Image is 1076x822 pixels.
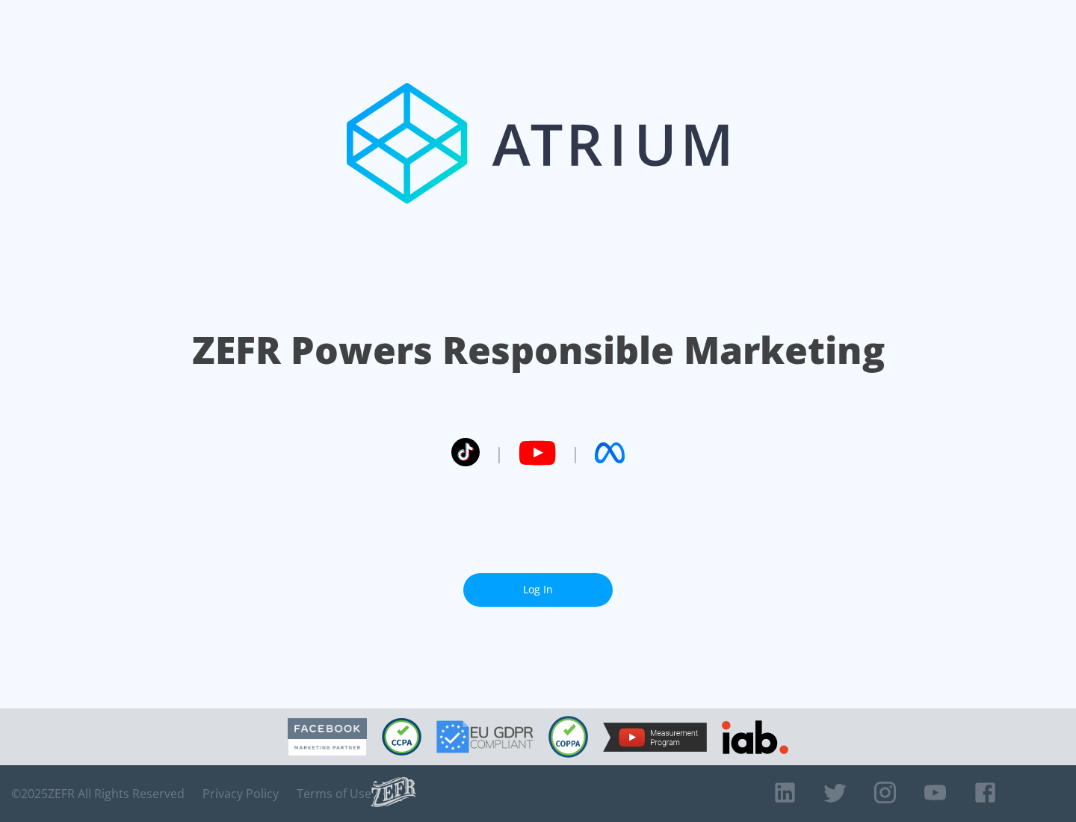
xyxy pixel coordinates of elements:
a: Log In [463,573,613,607]
a: Terms of Use [297,786,371,801]
img: COPPA Compliant [548,716,588,758]
img: IAB [722,720,788,754]
img: CCPA Compliant [382,718,421,755]
h1: ZEFR Powers Responsible Marketing [192,324,885,376]
span: | [571,442,580,464]
img: GDPR Compliant [436,720,534,753]
span: © 2025 ZEFR All Rights Reserved [11,786,185,801]
a: Privacy Policy [202,786,279,801]
img: Facebook Marketing Partner [288,718,367,756]
img: YouTube Measurement Program [603,723,707,752]
span: | [495,442,504,464]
